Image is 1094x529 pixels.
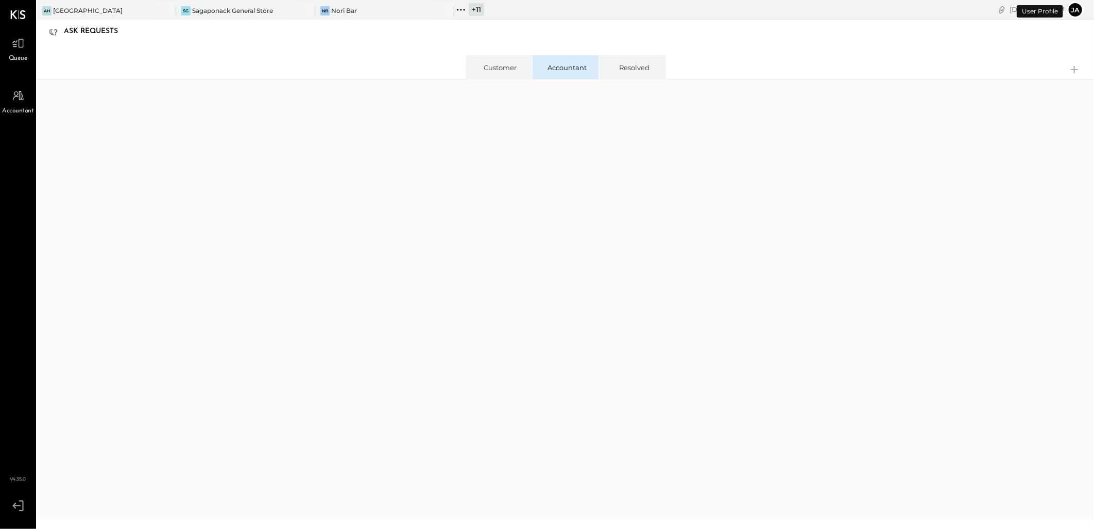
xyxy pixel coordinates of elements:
div: copy link [997,4,1007,15]
div: Sagaponack General Store [192,6,273,15]
a: Accountant [1,86,36,116]
div: AH [42,6,52,15]
span: Queue [9,54,28,63]
span: Accountant [3,107,34,116]
div: [DATE] [1010,5,1065,14]
div: Ask Requests [64,23,128,40]
div: NB [320,6,330,15]
button: ja [1067,2,1084,18]
div: Nori Bar [331,6,357,15]
div: User Profile [1017,5,1063,18]
div: Customer [476,63,525,72]
li: Resolved [599,55,666,79]
div: Accountant [543,63,592,72]
a: Queue [1,34,36,63]
div: SG [181,6,191,15]
div: + 11 [469,3,484,16]
div: [GEOGRAPHIC_DATA] [53,6,123,15]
